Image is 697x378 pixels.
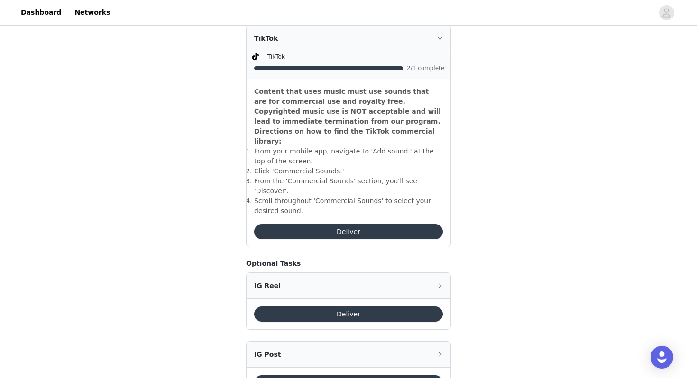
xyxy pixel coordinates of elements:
strong: Content that uses music must use sounds that are for commercial use and royalty free. Copyrighted... [254,88,441,145]
i: icon: right [437,351,443,357]
span: 2/1 complete [407,65,445,71]
li: ​Scroll throughout 'Commercial Sounds' to select your desired sound. [254,196,443,216]
li: ​From the 'Commercial Sounds' section, you'll see 'Discover'. [254,176,443,196]
span: TikTok [267,54,285,60]
div: avatar [662,5,671,20]
li: ​From your mobile app, navigate to 'Add sound ' at the top of the screen. [254,146,443,166]
div: icon: rightTikTok [247,26,450,51]
a: Networks [69,2,116,23]
h4: Optional Tasks [246,259,451,269]
div: Open Intercom Messenger [651,346,673,369]
div: icon: rightIG Post [247,342,450,367]
li: ​Click 'Commercial Sounds.' [254,166,443,176]
a: Dashboard [15,2,67,23]
div: icon: rightIG Reel [247,273,450,298]
button: Deliver [254,224,443,239]
i: icon: right [437,283,443,288]
i: icon: right [437,36,443,41]
button: Deliver [254,306,443,322]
